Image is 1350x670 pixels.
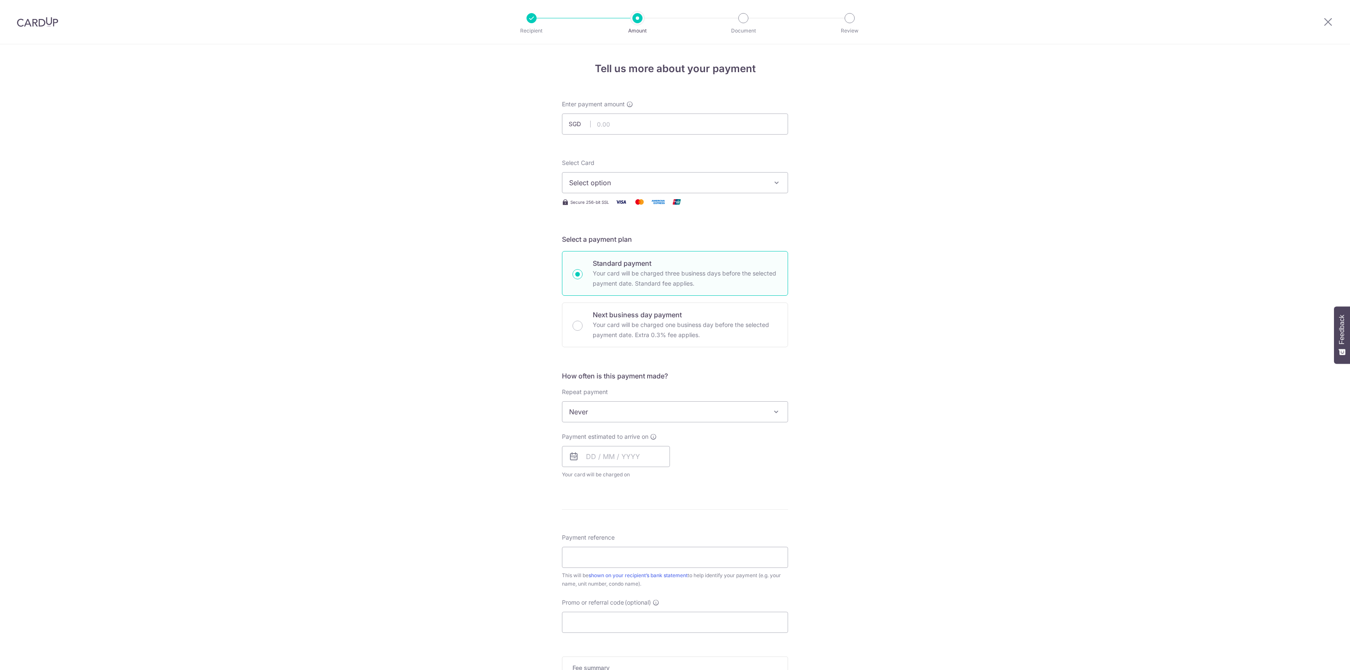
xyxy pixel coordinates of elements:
[562,371,788,381] h5: How often is this payment made?
[606,27,669,35] p: Amount
[631,197,648,207] img: Mastercard
[562,172,788,193] button: Select option
[593,310,778,320] p: Next business day payment
[562,446,670,467] input: DD / MM / YYYY
[569,120,591,128] span: SGD
[562,234,788,244] h5: Select a payment plan
[569,178,766,188] span: Select option
[593,258,778,268] p: Standard payment
[562,571,788,588] div: This will be to help identify your payment (e.g. your name, unit number, condo name).
[17,17,58,27] img: CardUp
[818,27,881,35] p: Review
[712,27,775,35] p: Document
[500,27,563,35] p: Recipient
[562,533,615,542] span: Payment reference
[562,100,625,108] span: Enter payment amount
[562,159,594,166] span: translation missing: en.payables.payment_networks.credit_card.summary.labels.select_card
[1334,306,1350,364] button: Feedback - Show survey
[613,197,629,207] img: Visa
[625,598,651,607] span: (optional)
[1296,645,1342,666] iframe: Opens a widget where you can find more information
[562,113,788,135] input: 0.00
[650,197,667,207] img: American Express
[1338,315,1346,344] span: Feedback
[593,268,778,289] p: Your card will be charged three business days before the selected payment date. Standard fee appl...
[562,598,624,607] span: Promo or referral code
[562,402,788,422] span: Never
[562,401,788,422] span: Never
[562,61,788,76] h4: Tell us more about your payment
[570,199,609,205] span: Secure 256-bit SSL
[589,572,688,578] a: shown on your recipient’s bank statement
[562,432,648,441] span: Payment estimated to arrive on
[562,470,670,479] span: Your card will be charged on
[562,388,608,396] label: Repeat payment
[593,320,778,340] p: Your card will be charged one business day before the selected payment date. Extra 0.3% fee applies.
[668,197,685,207] img: Union Pay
